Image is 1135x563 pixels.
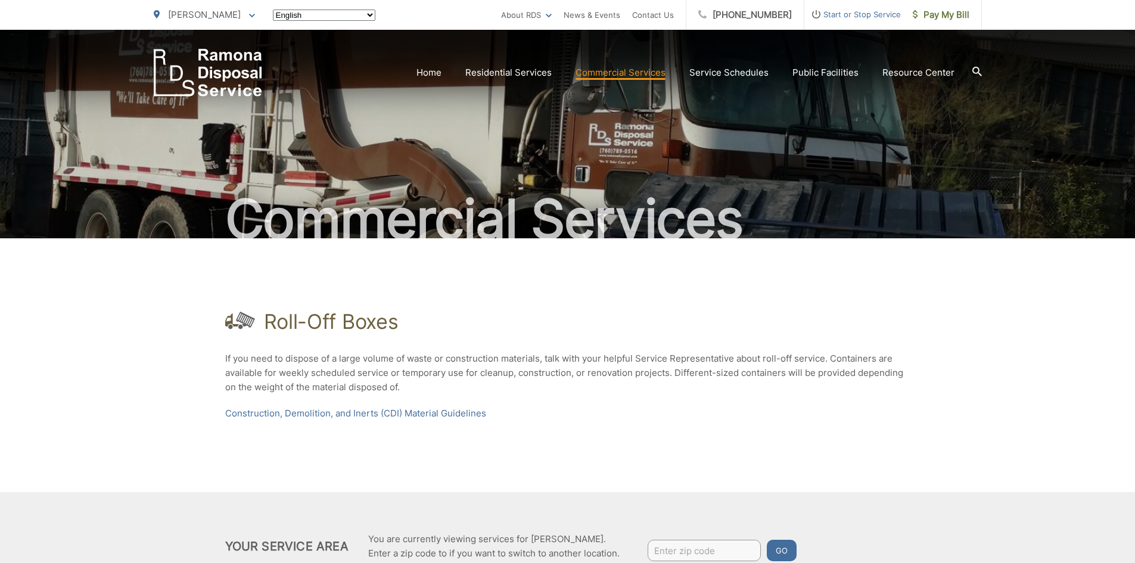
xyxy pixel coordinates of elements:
a: Commercial Services [576,66,666,80]
a: Home [416,66,441,80]
a: Contact Us [632,8,674,22]
button: Go [767,540,797,561]
a: Construction, Demolition, and Inerts (CDI) Material Guidelines [225,406,486,421]
select: Select a language [273,10,375,21]
a: Resource Center [882,66,954,80]
a: Residential Services [465,66,552,80]
h1: Roll-Off Boxes [264,310,399,334]
p: If you need to dispose of a large volume of waste or construction materials, talk with your helpf... [225,352,910,394]
a: News & Events [564,8,620,22]
p: You are currently viewing services for [PERSON_NAME]. Enter a zip code to if you want to switch t... [368,532,620,561]
span: Pay My Bill [913,8,969,22]
a: EDCD logo. Return to the homepage. [154,49,262,97]
a: Public Facilities [792,66,859,80]
h2: Commercial Services [154,189,982,249]
input: Enter zip code [648,540,761,561]
h2: Your Service Area [225,539,349,553]
a: About RDS [501,8,552,22]
span: [PERSON_NAME] [168,9,241,20]
a: Service Schedules [689,66,769,80]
